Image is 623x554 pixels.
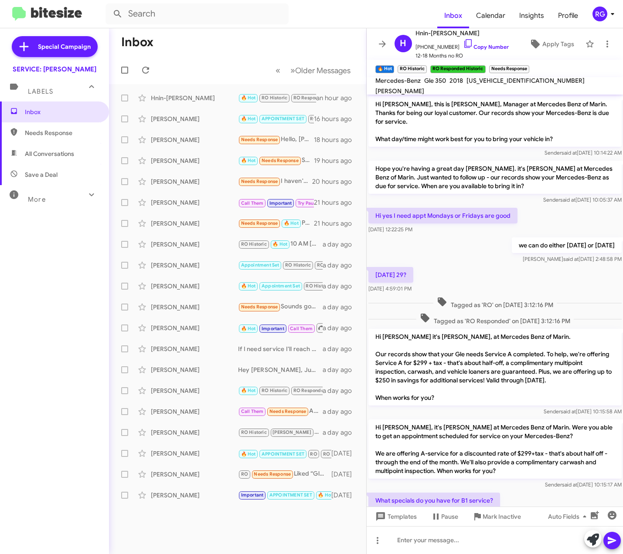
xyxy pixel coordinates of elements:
[398,65,427,73] small: RO Historic
[269,409,306,414] span: Needs Response
[272,241,287,247] span: 🔥 Hot
[483,509,521,524] span: Mark Inactive
[368,267,413,283] p: [DATE] 29?
[238,114,314,124] div: Hi [PERSON_NAME],Just let me know a good day and time that works for you so we can pre-book the a...
[375,65,394,73] small: 🔥 Hot
[151,115,238,123] div: [PERSON_NAME]
[151,219,238,228] div: [PERSON_NAME]
[562,481,577,488] span: said at
[592,7,607,21] div: RG
[151,386,238,395] div: [PERSON_NAME]
[151,177,238,186] div: [PERSON_NAME]
[522,256,621,262] span: [PERSON_NAME] [DATE] 2:48:58 PM
[430,65,485,73] small: RO Responded Historic
[466,77,585,84] span: [US_VEHICLE_IDENTIFICATION_NUMBER]
[323,451,357,457] span: RO Responded
[238,239,323,249] div: 10 AM [DATE] works perfectly! I’ll go ahead and book that appointment for you.
[323,282,359,291] div: a day ago
[374,509,417,524] span: Templates
[151,240,238,249] div: [PERSON_NAME]
[238,365,323,374] div: Hey [PERSON_NAME], Just for reference, how worn was the tread truly? I replaced my tires at your ...
[323,345,359,353] div: a day ago
[449,77,463,84] span: 2018
[241,116,256,122] span: 🔥 Hot
[424,77,446,84] span: Gle 350
[368,161,622,194] p: Hope you're having a great day [PERSON_NAME]. it's [PERSON_NAME] at Mercedes Benz of Marin. Just ...
[38,42,91,51] span: Special Campaign
[323,324,359,332] div: a day ago
[314,135,359,144] div: 18 hours ago
[262,116,304,122] span: APPOINTMENT SET
[25,170,58,179] span: Save a Deal
[238,197,314,208] div: Thanks for the offer. I'll think about it will make appointment after. Regards, s
[13,65,96,74] div: SERVICE: [PERSON_NAME]
[151,261,238,270] div: [PERSON_NAME]
[314,219,359,228] div: 21 hours ago
[241,220,278,226] span: Needs Response
[262,451,304,457] span: APPOINTMENT SET
[28,88,53,95] span: Labels
[314,115,359,123] div: 16 hours ago
[262,326,284,331] span: Important
[254,471,291,477] span: Needs Response
[441,509,458,524] span: Pause
[415,51,509,60] span: 12-18 Months no RO
[542,36,574,52] span: Apply Tags
[151,94,238,102] div: Hnin-[PERSON_NAME]
[25,128,99,137] span: Needs Response
[151,365,238,374] div: [PERSON_NAME]
[368,493,500,508] p: What specials do you have for B1 service?
[241,409,264,414] span: Call Them
[314,198,359,207] div: 21 hours ago
[151,324,238,332] div: [PERSON_NAME]
[25,149,74,158] span: All Conversations
[563,256,578,262] span: said at
[298,200,323,206] span: Try Pausing
[585,7,613,21] button: RG
[12,36,98,57] a: Special Campaign
[367,509,424,524] button: Templates
[284,220,299,226] span: 🔥 Hot
[28,196,46,203] span: More
[306,283,331,289] span: RO Historic
[293,95,346,101] span: RO Responded Historic
[561,149,576,156] span: said at
[238,218,314,228] div: Price for that to
[271,61,356,79] nav: Page navigation example
[262,158,299,163] span: Needs Response
[548,509,590,524] span: Auto Fields
[323,303,359,311] div: a day ago
[368,226,412,233] span: [DATE] 12:22:25 PM
[375,77,421,84] span: Mercedes-Benz
[241,492,264,498] span: Important
[238,135,314,145] div: Hello, [PERSON_NAME], and thank you for your note .... I'm well out of your Neighbourhood, and ne...
[241,241,267,247] span: RO Historic
[151,198,238,207] div: [PERSON_NAME]
[368,208,517,223] p: Hi yes I need appt Mondays or Fridays are good
[511,237,621,253] p: we can do either [DATE] or [DATE]
[121,35,153,49] h1: Inbox
[106,3,289,24] input: Search
[400,37,406,51] span: H
[241,304,278,310] span: Needs Response
[323,407,359,416] div: a day ago
[238,490,331,500] div: Thank you!
[465,509,528,524] button: Mark Inactive
[312,177,359,186] div: 20 hours ago
[290,326,313,331] span: Call Them
[368,96,622,147] p: Hi [PERSON_NAME], this is [PERSON_NAME], Manager at Mercedes Benz of Marin. Thanks for being our ...
[238,93,316,103] div: 9am? And how long is the wait?
[238,469,331,479] div: Liked “Glad to hear you had a great experience! If you need to schedule any maintenance or repair...
[545,481,621,488] span: Sender [DATE] 10:15:17 AM
[238,406,323,416] div: Actually I had my tires checked by others. Per their review and the mileage All 4 are practically...
[415,38,509,51] span: [PHONE_NUMBER]
[151,491,238,500] div: [PERSON_NAME]
[276,65,280,76] span: «
[241,262,279,268] span: Appointment Set
[151,428,238,437] div: [PERSON_NAME]
[269,492,312,498] span: APPOINTMENT SET
[331,449,359,458] div: [DATE]
[469,3,512,28] span: Calendar
[375,87,424,95] span: [PERSON_NAME]
[521,36,581,52] button: Apply Tags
